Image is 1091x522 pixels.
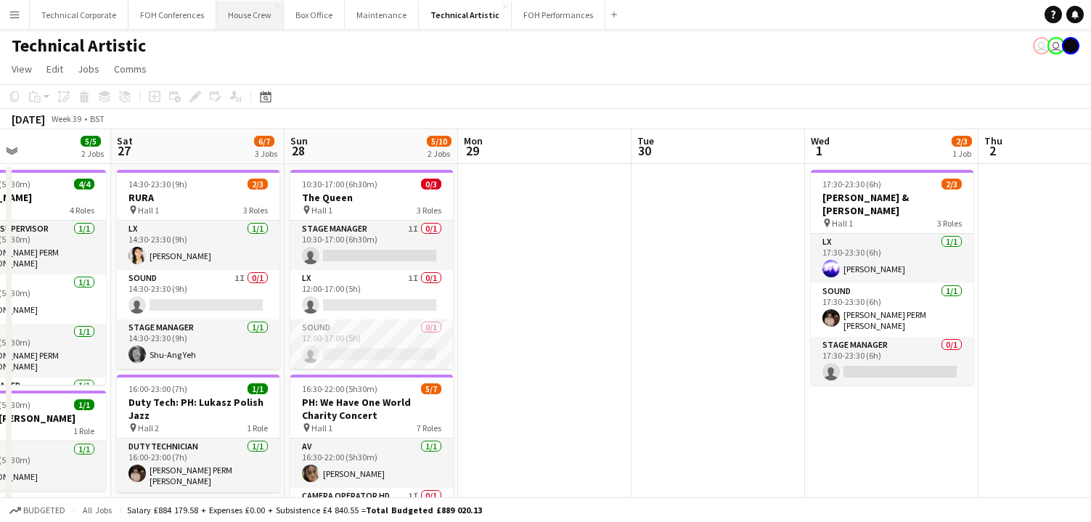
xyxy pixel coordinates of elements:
[128,383,187,394] span: 16:00-23:00 (7h)
[114,62,147,76] span: Comms
[48,113,84,124] span: Week 39
[311,423,332,433] span: Hall 1
[421,179,441,189] span: 0/3
[108,60,152,78] a: Comms
[72,60,105,78] a: Jobs
[427,136,451,147] span: 5/10
[117,375,279,492] app-job-card: 16:00-23:00 (7h)1/1Duty Tech: PH: Lukasz Polish Jazz Hall 21 RoleDuty Technician1/116:00-23:00 (7...
[128,179,187,189] span: 14:30-23:30 (9h)
[117,270,279,319] app-card-role: Sound1I0/114:30-23:30 (9h)
[243,205,268,216] span: 3 Roles
[302,179,377,189] span: 10:30-17:00 (6h30m)
[127,505,482,515] div: Salary £884 179.58 + Expenses £0.00 + Subsistence £4 840.55 =
[811,170,973,385] app-job-card: 17:30-23:30 (6h)2/3[PERSON_NAME] & [PERSON_NAME] Hall 13 RolesLX1/117:30-23:30 (6h)[PERSON_NAME]S...
[115,142,133,159] span: 27
[1062,37,1079,54] app-user-avatar: Gabrielle Barr
[30,1,128,29] button: Technical Corporate
[80,505,115,515] span: All jobs
[937,218,962,229] span: 3 Roles
[366,505,482,515] span: Total Budgeted £889 020.13
[290,134,308,147] span: Sun
[811,134,830,147] span: Wed
[809,142,830,159] span: 1
[74,179,94,189] span: 4/4
[832,218,853,229] span: Hall 1
[464,134,483,147] span: Mon
[284,1,345,29] button: Box Office
[288,142,308,159] span: 28
[417,205,441,216] span: 3 Roles
[941,179,962,189] span: 2/3
[41,60,69,78] a: Edit
[254,136,274,147] span: 6/7
[247,423,268,433] span: 1 Role
[290,439,453,488] app-card-role: AV1/116:30-22:00 (5h30m)[PERSON_NAME]
[12,112,45,126] div: [DATE]
[117,170,279,369] app-job-card: 14:30-23:30 (9h)2/3RURA Hall 13 RolesLX1/114:30-23:30 (9h)[PERSON_NAME]Sound1I0/114:30-23:30 (9h)...
[811,234,973,283] app-card-role: LX1/117:30-23:30 (6h)[PERSON_NAME]
[311,205,332,216] span: Hall 1
[428,148,451,159] div: 2 Jobs
[1033,37,1050,54] app-user-avatar: Liveforce Admin
[117,396,279,422] h3: Duty Tech: PH: Lukasz Polish Jazz
[128,1,216,29] button: FOH Conferences
[290,221,453,270] app-card-role: Stage Manager1I0/110:30-17:00 (6h30m)
[23,505,65,515] span: Budgeted
[822,179,881,189] span: 17:30-23:30 (6h)
[302,383,377,394] span: 16:30-22:00 (5h30m)
[74,399,94,410] span: 1/1
[7,502,68,518] button: Budgeted
[138,423,159,433] span: Hall 2
[117,221,279,270] app-card-role: LX1/114:30-23:30 (9h)[PERSON_NAME]
[12,35,146,57] h1: Technical Artistic
[462,142,483,159] span: 29
[984,134,1002,147] span: Thu
[248,383,268,394] span: 1/1
[216,1,284,29] button: House Crew
[46,62,63,76] span: Edit
[117,439,279,492] app-card-role: Duty Technician1/116:00-23:00 (7h)[PERSON_NAME] PERM [PERSON_NAME]
[290,270,453,319] app-card-role: LX1I0/112:00-17:00 (5h)
[12,62,32,76] span: View
[78,62,99,76] span: Jobs
[982,142,1002,159] span: 2
[345,1,419,29] button: Maintenance
[117,319,279,369] app-card-role: Stage Manager1/114:30-23:30 (9h)Shu-Ang Yeh
[6,60,38,78] a: View
[81,148,104,159] div: 2 Jobs
[417,423,441,433] span: 7 Roles
[117,134,133,147] span: Sat
[811,283,973,337] app-card-role: Sound1/117:30-23:30 (6h)[PERSON_NAME] PERM [PERSON_NAME]
[117,191,279,204] h3: RURA
[81,136,101,147] span: 5/5
[290,191,453,204] h3: The Queen
[421,383,441,394] span: 5/7
[255,148,277,159] div: 3 Jobs
[512,1,605,29] button: FOH Performances
[90,113,105,124] div: BST
[290,170,453,369] app-job-card: 10:30-17:00 (6h30m)0/3The Queen Hall 13 RolesStage Manager1I0/110:30-17:00 (6h30m) LX1I0/112:00-1...
[70,205,94,216] span: 4 Roles
[248,179,268,189] span: 2/3
[952,136,972,147] span: 2/3
[637,134,654,147] span: Tue
[138,205,159,216] span: Hall 1
[952,148,971,159] div: 1 Job
[419,1,512,29] button: Technical Artistic
[1047,37,1065,54] app-user-avatar: Nathan PERM Birdsall
[811,337,973,386] app-card-role: Stage Manager0/117:30-23:30 (6h)
[811,191,973,217] h3: [PERSON_NAME] & [PERSON_NAME]
[290,319,453,369] app-card-role: Sound0/112:00-17:00 (5h)
[73,425,94,436] span: 1 Role
[290,396,453,422] h3: PH: We Have One World Charity Concert
[635,142,654,159] span: 30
